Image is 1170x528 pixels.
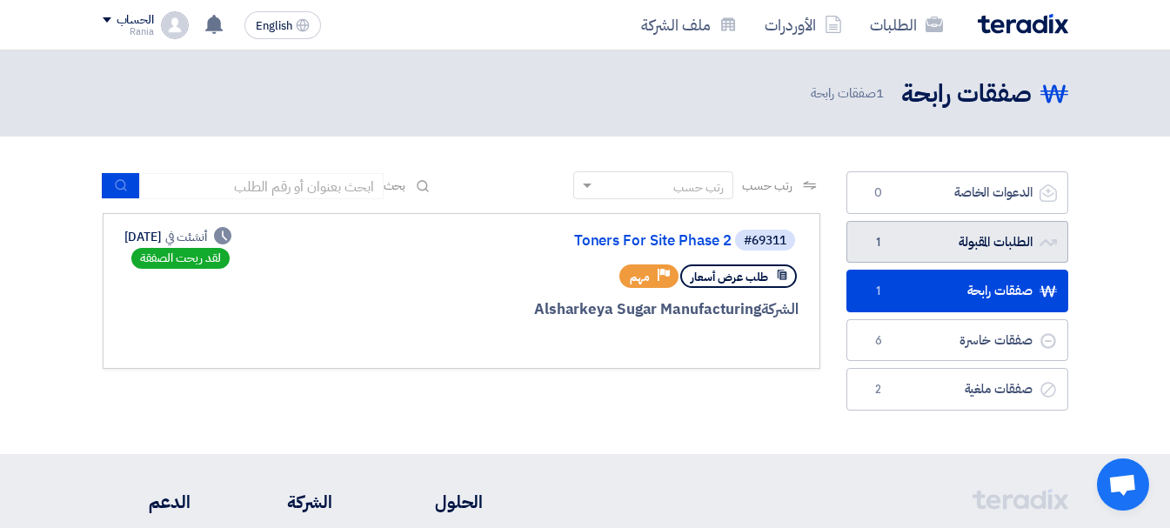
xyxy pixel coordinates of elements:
[242,489,332,515] li: الشركة
[384,489,483,515] li: الحلول
[742,177,792,195] span: رتب حسب
[868,234,889,251] span: 1
[811,84,887,104] span: صفقات رابحة
[117,13,154,28] div: الحساب
[868,283,889,300] span: 1
[103,489,191,515] li: الدعم
[868,184,889,202] span: 0
[846,319,1068,362] a: صفقات خاسرة6
[751,4,856,45] a: الأوردرات
[744,235,786,247] div: #69311
[868,332,889,350] span: 6
[868,381,889,398] span: 2
[876,84,884,103] span: 1
[103,27,154,37] div: Rania
[161,11,189,39] img: profile_test.png
[256,20,292,32] span: English
[1097,458,1149,511] div: دردشة مفتوحة
[124,228,232,246] div: [DATE]
[630,269,650,285] span: مهم
[140,173,384,199] input: ابحث بعنوان أو رقم الطلب
[244,11,321,39] button: English
[846,171,1068,214] a: الدعوات الخاصة0
[131,248,230,269] div: لقد ربحت الصفقة
[761,298,799,320] span: الشركة
[846,221,1068,264] a: الطلبات المقبولة1
[673,178,724,197] div: رتب حسب
[978,14,1068,34] img: Teradix logo
[384,233,732,249] a: Toners For Site Phase 2
[856,4,957,45] a: الطلبات
[165,228,207,246] span: أنشئت في
[380,298,799,321] div: Alsharkeya Sugar Manufacturing
[846,368,1068,411] a: صفقات ملغية2
[901,77,1032,111] h2: صفقات رابحة
[846,270,1068,312] a: صفقات رابحة1
[627,4,751,45] a: ملف الشركة
[384,177,406,195] span: بحث
[691,269,768,285] span: طلب عرض أسعار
